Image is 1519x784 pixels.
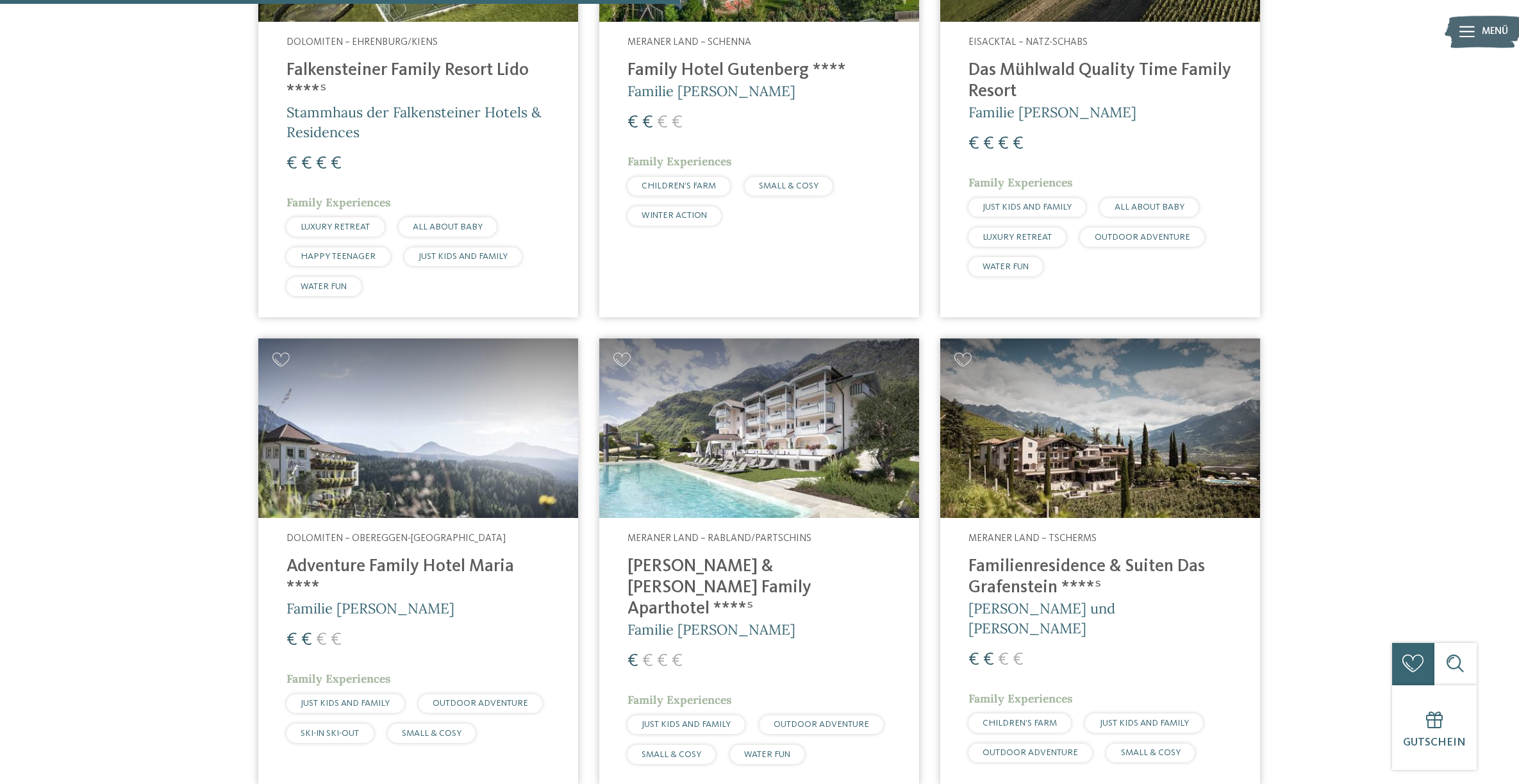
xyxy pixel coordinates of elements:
span: € [1013,651,1024,669]
span: SKI-IN SKI-OUT [301,729,359,738]
span: Familie [PERSON_NAME] [968,103,1136,121]
span: € [983,651,994,669]
span: SMALL & COSY [642,750,701,759]
span: € [672,652,683,671]
span: WATER FUN [301,282,347,291]
span: Family Experiences [286,195,391,210]
span: Meraner Land – Schenna [627,37,751,47]
span: € [286,154,297,173]
span: € [627,113,638,132]
span: € [627,652,638,671]
span: Family Experiences [627,692,732,707]
span: Dolomiten – Ehrenburg/Kiens [286,37,438,47]
span: Eisacktal – Natz-Schabs [968,37,1088,47]
span: SMALL & COSY [402,729,461,738]
span: Familie [PERSON_NAME] [627,621,795,638]
span: € [672,113,683,132]
span: JUST KIDS AND FAMILY [419,252,508,261]
span: € [331,631,342,649]
h4: Familienresidence & Suiten Das Grafenstein ****ˢ [968,556,1232,599]
span: Meraner Land – Rabland/Partschins [627,533,811,544]
h4: [PERSON_NAME] & [PERSON_NAME] Family Aparthotel ****ˢ [627,556,891,620]
h4: Das Mühlwald Quality Time Family Resort [968,60,1232,103]
img: Familienhotels gesucht? Hier findet ihr die besten! [599,338,919,519]
span: € [286,631,297,649]
h4: Adventure Family Hotel Maria **** [286,556,550,599]
span: € [331,154,342,173]
span: JUST KIDS AND FAMILY [1100,719,1189,728]
span: € [968,651,979,669]
span: € [998,135,1009,153]
span: € [968,135,979,153]
span: Dolomiten – Obereggen-[GEOGRAPHIC_DATA] [286,533,506,544]
span: Family Experiences [286,671,391,686]
span: JUST KIDS AND FAMILY [301,699,390,708]
span: € [642,113,653,132]
span: Familie [PERSON_NAME] [627,82,795,100]
span: JUST KIDS AND FAMILY [983,203,1072,212]
span: WATER FUN [744,750,790,759]
span: OUTDOOR ADVENTURE [983,748,1078,757]
span: CHILDREN’S FARM [642,181,716,190]
span: HAPPY TEENAGER [301,252,376,261]
span: [PERSON_NAME] und [PERSON_NAME] [968,599,1115,637]
span: CHILDREN’S FARM [983,719,1057,728]
span: OUTDOOR ADVENTURE [433,699,528,708]
span: OUTDOOR ADVENTURE [1095,233,1190,242]
a: Gutschein [1392,685,1477,770]
span: Familie [PERSON_NAME] [286,599,454,617]
span: ALL ABOUT BABY [413,222,483,231]
span: € [657,113,668,132]
span: WINTER ACTION [642,211,707,220]
span: Family Experiences [968,175,1073,190]
span: € [316,154,327,173]
span: OUTDOOR ADVENTURE [774,720,869,729]
span: € [301,154,312,173]
span: JUST KIDS AND FAMILY [642,720,731,729]
span: Stammhaus der Falkensteiner Hotels & Residences [286,103,541,141]
span: Family Experiences [968,691,1073,706]
span: Family Experiences [627,154,732,169]
span: € [301,631,312,649]
img: Familienhotels gesucht? Hier findet ihr die besten! [940,338,1260,519]
span: SMALL & COSY [1121,748,1181,757]
span: SMALL & COSY [759,181,818,190]
span: € [657,652,668,671]
span: € [642,652,653,671]
span: LUXURY RETREAT [301,222,370,231]
span: LUXURY RETREAT [983,233,1052,242]
span: Meraner Land – Tscherms [968,533,1097,544]
span: € [983,135,994,153]
h4: Family Hotel Gutenberg **** [627,60,891,81]
span: Gutschein [1403,737,1466,748]
img: Adventure Family Hotel Maria **** [258,338,578,519]
span: WATER FUN [983,262,1029,271]
h4: Falkensteiner Family Resort Lido ****ˢ [286,60,550,103]
span: € [998,651,1009,669]
span: ALL ABOUT BABY [1115,203,1184,212]
span: € [316,631,327,649]
span: € [1013,135,1024,153]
